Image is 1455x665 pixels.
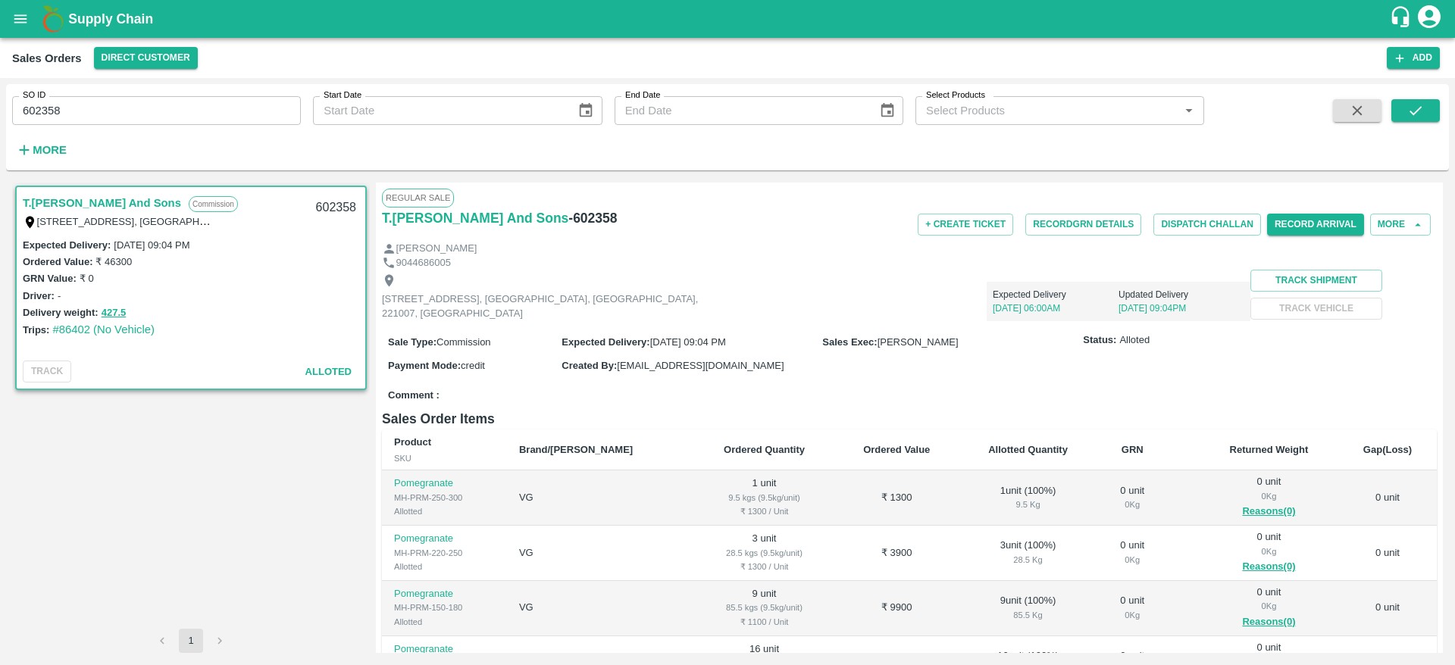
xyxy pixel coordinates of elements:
div: 0 Kg [1212,545,1326,558]
input: Enter SO ID [12,96,301,125]
button: Track Shipment [1250,270,1382,292]
td: ₹ 1300 [835,470,958,526]
div: 28.5 Kg [970,553,1085,567]
a: #86402 (No Vehicle) [52,323,155,336]
nav: pagination navigation [148,629,234,653]
b: Supply Chain [68,11,153,27]
label: ₹ 0 [80,273,94,284]
td: 0 unit [1338,581,1437,636]
div: 0 unit [1110,539,1155,567]
p: [PERSON_NAME] [396,242,477,256]
button: + Create Ticket [918,214,1013,236]
button: Reasons(0) [1212,613,1326,631]
div: 9 unit ( 100 %) [970,594,1085,622]
button: open drawer [3,2,38,36]
label: Expected Delivery : [562,336,649,348]
button: RecordGRN Details [1025,214,1141,236]
h6: - 602358 [568,208,617,229]
label: Created By : [562,360,617,371]
div: Allotted [394,504,495,518]
button: Choose date [571,96,600,125]
label: ₹ 46300 [95,256,132,267]
div: 0 unit [1212,475,1326,520]
p: Updated Delivery [1119,288,1244,301]
td: 0 unit [1338,470,1437,526]
button: Reasons(0) [1212,503,1326,520]
label: Payment Mode : [388,360,461,371]
label: Sales Exec : [822,336,877,348]
td: ₹ 3900 [835,526,958,581]
div: Allotted [394,615,495,629]
label: GRN Value: [23,273,77,284]
div: Allotted [394,560,495,573]
td: VG [507,470,693,526]
div: 0 unit [1212,585,1326,631]
td: ₹ 9900 [835,581,958,636]
label: Expected Delivery : [23,239,111,251]
div: 9.5 Kg [970,498,1085,511]
span: Regular Sale [382,189,454,207]
button: Reasons(0) [1212,558,1326,576]
p: Pomegranate [394,587,495,601]
span: credit [461,360,485,371]
input: End Date [615,96,867,125]
b: GRN [1122,444,1144,455]
label: Status: [1083,333,1116,348]
label: End Date [625,89,660,101]
p: Pomegranate [394,532,495,546]
td: 9 unit [693,581,835,636]
button: Add [1387,47,1440,69]
span: [PERSON_NAME] [878,336,959,348]
b: Brand/[PERSON_NAME] [519,444,633,455]
button: Select DC [94,47,198,69]
button: Record Arrival [1267,214,1364,236]
div: 0 Kg [1212,599,1326,613]
strong: More [33,144,67,156]
b: Product [394,436,431,448]
label: Select Products [926,89,985,101]
div: ₹ 1100 / Unit [706,615,823,629]
b: Ordered Quantity [724,444,805,455]
span: [DATE] 09:04 PM [650,336,726,348]
p: Commission [189,196,238,212]
div: 1 unit ( 100 %) [970,484,1085,512]
td: 1 unit [693,470,835,526]
button: Choose date [873,96,902,125]
b: Returned Weight [1230,444,1309,455]
div: 0 unit [1110,484,1155,512]
label: Delivery weight: [23,307,99,318]
div: MH-PRM-220-250 [394,546,495,560]
a: Supply Chain [68,8,1389,30]
label: Start Date [324,89,361,101]
button: More [1370,214,1431,236]
div: 602358 [307,190,365,226]
label: SO ID [23,89,45,101]
td: VG [507,526,693,581]
div: MH-PRM-250-300 [394,491,495,504]
td: VG [507,581,693,636]
div: SKU [394,451,495,465]
b: Allotted Quantity [988,444,1068,455]
label: Trips: [23,324,49,336]
input: Select Products [920,101,1175,120]
label: Ordered Value: [23,256,92,267]
button: 427.5 [102,304,127,322]
p: Pomegranate [394,642,495,657]
p: [DATE] 06:00AM [993,301,1119,315]
div: MH-PRM-150-180 [394,601,495,614]
div: 85.5 kgs (9.5kg/unit) [706,601,823,614]
span: Alloted [1119,333,1150,348]
label: Comment : [388,389,440,403]
span: Commission [436,336,491,348]
div: 0 Kg [1110,553,1155,567]
b: Gap(Loss) [1363,444,1412,455]
label: Driver: [23,290,55,301]
p: 9044686005 [396,256,451,270]
p: [DATE] 09:04PM [1119,301,1244,315]
span: Alloted [305,366,352,377]
td: 3 unit [693,526,835,581]
button: More [12,137,70,163]
b: Ordered Value [863,444,930,455]
div: customer-support [1389,5,1416,33]
div: 0 unit [1110,594,1155,622]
